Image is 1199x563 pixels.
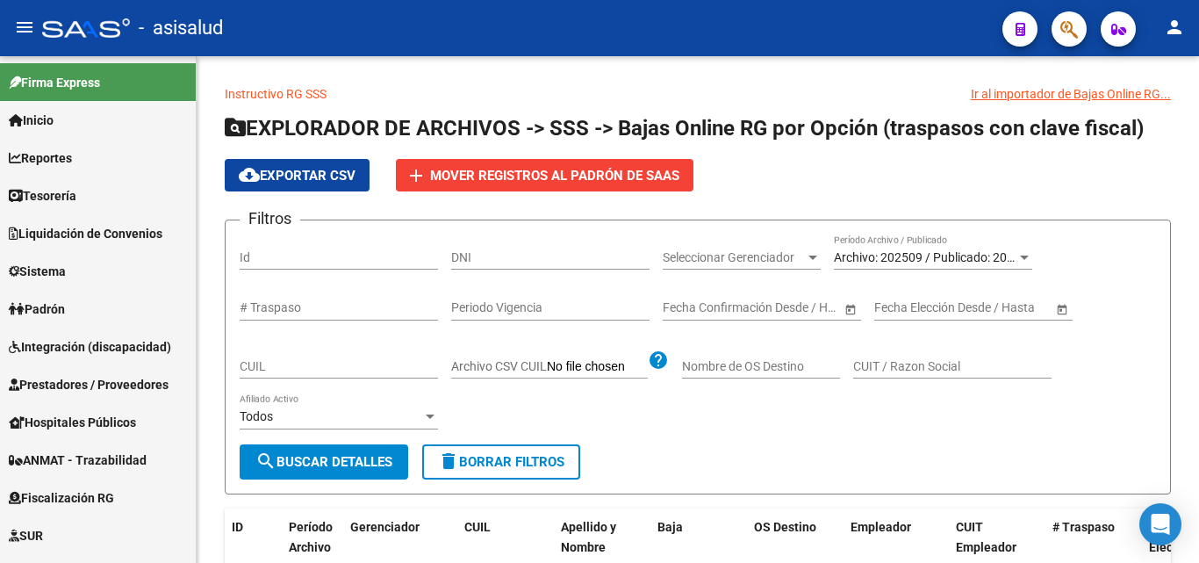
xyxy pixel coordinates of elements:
input: Fecha inicio [874,300,938,315]
input: Fecha fin [742,300,828,315]
span: Padrón [9,300,65,319]
mat-icon: delete [438,451,459,472]
span: Apellido y Nombre [561,520,616,554]
span: Fiscalización RG [9,488,114,508]
input: Archivo CSV CUIL [547,359,648,375]
span: Tesorería [9,186,76,206]
span: Hospitales Públicos [9,413,136,432]
span: Sistema [9,262,66,281]
span: Buscar Detalles [255,454,392,470]
span: Prestadores / Proveedores [9,375,169,394]
span: EXPLORADOR DE ARCHIVOS -> SSS -> Bajas Online RG por Opción (traspasos con clave fiscal) [225,116,1144,141]
span: Liquidación de Convenios [9,224,162,243]
span: Borrar Filtros [438,454,564,470]
span: # Traspaso [1052,520,1115,534]
span: Seleccionar Gerenciador [663,250,805,265]
input: Fecha inicio [663,300,727,315]
button: Buscar Detalles [240,444,408,480]
div: Open Intercom Messenger [1139,503,1181,545]
button: Open calendar [841,300,859,318]
mat-icon: help [648,350,669,371]
button: Exportar CSV [225,159,370,191]
span: Gerenciador [350,520,420,534]
span: - asisalud [139,9,223,47]
span: Fecha Eleccion [1149,520,1196,554]
span: Exportar CSV [239,168,355,184]
span: Archivo: 202509 / Publicado: 202508 [834,250,1035,264]
span: ID [232,520,243,534]
span: Inicio [9,111,54,130]
span: Reportes [9,148,72,168]
mat-icon: cloud_download [239,164,260,185]
span: CUIT Empleador [956,520,1016,554]
mat-icon: add [406,165,427,186]
span: OS Destino [754,520,816,534]
mat-icon: person [1164,17,1185,38]
span: Firma Express [9,73,100,92]
button: Open calendar [1052,300,1071,318]
span: Período Archivo [289,520,333,554]
span: CUIL [464,520,491,534]
a: Instructivo RG SSS [225,87,327,101]
span: SUR [9,526,43,545]
span: Empleador [851,520,911,534]
button: Mover registros al PADRÓN de SAAS [396,159,693,191]
span: ANMAT - Trazabilidad [9,451,147,470]
span: Mover registros al PADRÓN de SAAS [430,168,679,184]
span: Baja [657,520,683,534]
mat-icon: search [255,451,276,472]
mat-icon: menu [14,17,35,38]
span: Todos [240,409,273,423]
h3: Filtros [240,206,300,231]
span: Integración (discapacidad) [9,337,171,357]
div: Ir al importador de Bajas Online RG... [971,84,1171,104]
span: Archivo CSV CUIL [451,359,547,373]
button: Borrar Filtros [422,444,580,480]
input: Fecha fin [953,300,1039,315]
